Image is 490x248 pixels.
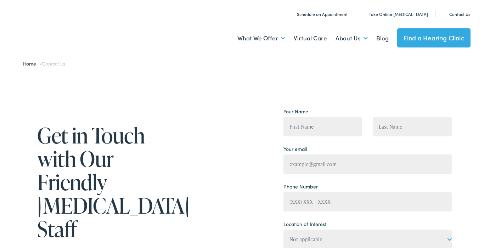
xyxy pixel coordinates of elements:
label: Phone Number [283,183,318,190]
a: Take Online [MEDICAL_DATA] [361,11,428,17]
a: Find a Hearing Clinic [397,28,471,47]
a: Contact Us [441,11,470,17]
a: Home [23,60,40,67]
input: Last Name [373,117,452,136]
a: Blog [376,25,389,51]
span: Contact Us [42,60,65,67]
a: Schedule an Appointment [289,11,348,17]
img: utility icon [361,11,366,18]
img: utility icon [289,11,294,18]
label: Your email [283,145,307,153]
a: Virtual Care [294,25,327,51]
input: example@gmail.com [283,154,452,174]
input: First Name [283,117,362,136]
label: Location of Interest [283,220,326,228]
a: What We Offer [237,25,285,51]
a: About Us [336,25,368,51]
h1: Get in Touch with Our Friendly [MEDICAL_DATA] Staff [37,124,182,241]
span: / [23,60,66,67]
img: utility icon [441,11,446,18]
label: Your Name [283,108,308,115]
input: (XXX) XXX - XXXX [283,192,452,212]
